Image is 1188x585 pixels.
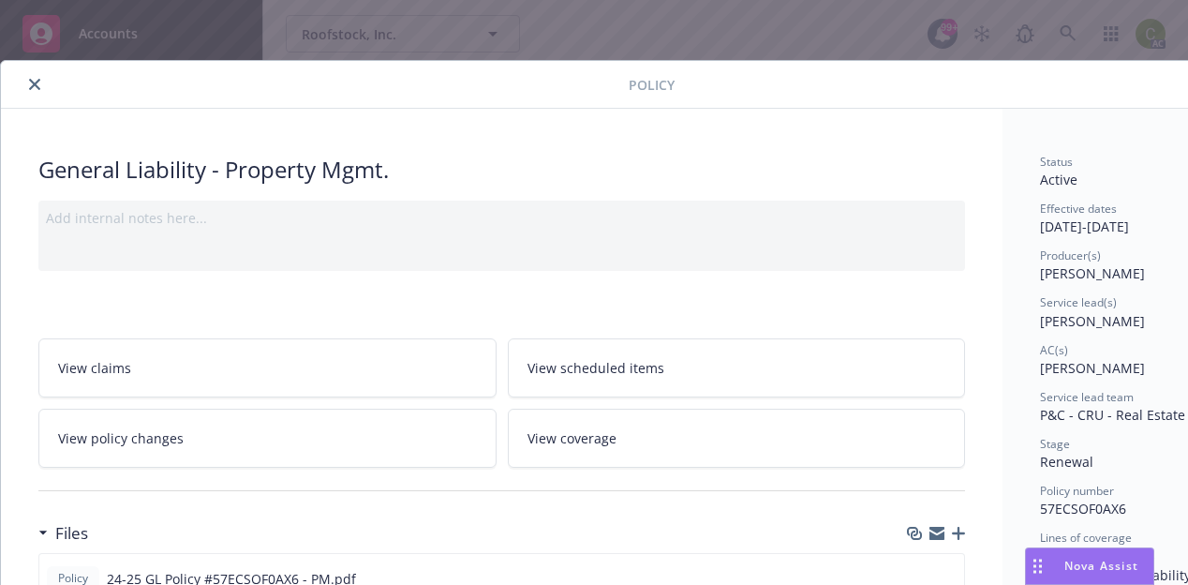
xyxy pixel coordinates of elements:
[1040,500,1126,517] span: 57ECSOF0AX6
[1040,294,1117,310] span: Service lead(s)
[527,358,664,378] span: View scheduled items
[1040,530,1132,546] span: Lines of coverage
[508,338,966,397] a: View scheduled items
[38,521,88,546] div: Files
[38,154,965,186] div: General Liability - Property Mgmt.
[1040,247,1101,263] span: Producer(s)
[1040,359,1145,377] span: [PERSON_NAME]
[23,73,46,96] button: close
[1040,264,1145,282] span: [PERSON_NAME]
[629,75,675,95] span: Policy
[38,409,497,468] a: View policy changes
[527,428,616,448] span: View coverage
[1040,342,1068,358] span: AC(s)
[1064,558,1138,574] span: Nova Assist
[1040,453,1093,471] span: Renewal
[1040,483,1114,499] span: Policy number
[1040,436,1070,452] span: Stage
[1040,406,1185,424] span: P&C - CRU - Real Estate
[1025,547,1154,585] button: Nova Assist
[1040,312,1145,330] span: [PERSON_NAME]
[1026,548,1049,584] div: Drag to move
[1040,201,1117,217] span: Effective dates
[38,338,497,397] a: View claims
[58,358,131,378] span: View claims
[55,521,88,546] h3: Files
[1040,154,1073,170] span: Status
[58,428,184,448] span: View policy changes
[1040,171,1077,188] span: Active
[508,409,966,468] a: View coverage
[1040,389,1134,405] span: Service lead team
[46,208,958,228] div: Add internal notes here...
